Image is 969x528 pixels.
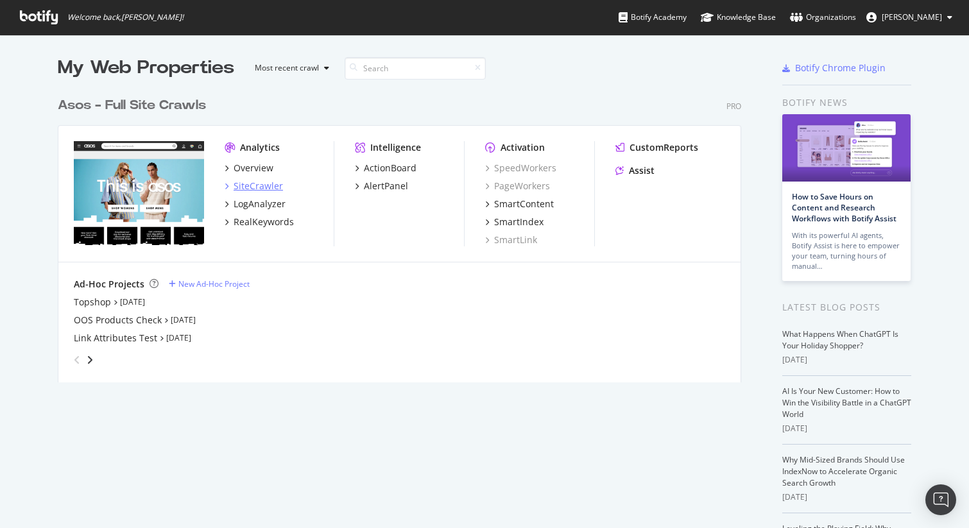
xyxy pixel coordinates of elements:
[240,141,280,154] div: Analytics
[782,386,911,420] a: AI Is Your New Customer: How to Win the Visibility Battle in a ChatGPT World
[629,164,655,177] div: Assist
[74,314,162,327] a: OOS Products Check
[169,278,250,289] a: New Ad-Hoc Project
[782,328,898,351] a: What Happens When ChatGPT Is Your Holiday Shopper?
[255,64,319,72] div: Most recent crawl
[355,180,408,192] a: AlertPanel
[74,332,157,345] a: Link Attributes Test
[58,81,751,382] div: grid
[792,230,901,271] div: With its powerful AI agents, Botify Assist is here to empower your team, turning hours of manual…
[726,101,741,112] div: Pro
[619,11,687,24] div: Botify Academy
[782,354,911,366] div: [DATE]
[364,180,408,192] div: AlertPanel
[166,332,191,343] a: [DATE]
[234,180,283,192] div: SiteCrawler
[244,58,334,78] button: Most recent crawl
[494,198,554,210] div: SmartContent
[58,96,206,115] div: Asos - Full Site Crawls
[370,141,421,154] div: Intelligence
[364,162,416,175] div: ActionBoard
[58,96,211,115] a: Asos - Full Site Crawls
[782,300,911,314] div: Latest Blog Posts
[856,7,963,28] button: [PERSON_NAME]
[782,114,911,182] img: How to Save Hours on Content and Research Workflows with Botify Assist
[782,423,911,434] div: [DATE]
[178,278,250,289] div: New Ad-Hoc Project
[485,180,550,192] a: PageWorkers
[485,216,544,228] a: SmartIndex
[494,216,544,228] div: SmartIndex
[615,164,655,177] a: Assist
[782,96,911,110] div: Botify news
[782,491,911,503] div: [DATE]
[120,296,145,307] a: [DATE]
[69,350,85,370] div: angle-left
[234,198,286,210] div: LogAnalyzer
[74,278,144,291] div: Ad-Hoc Projects
[225,216,294,228] a: RealKeywords
[171,314,196,325] a: [DATE]
[925,484,956,515] div: Open Intercom Messenger
[882,12,942,22] span: Steve Parry
[485,162,556,175] a: SpeedWorkers
[234,216,294,228] div: RealKeywords
[485,234,537,246] a: SmartLink
[58,55,234,81] div: My Web Properties
[630,141,698,154] div: CustomReports
[615,141,698,154] a: CustomReports
[234,162,273,175] div: Overview
[355,162,416,175] a: ActionBoard
[225,198,286,210] a: LogAnalyzer
[85,353,94,366] div: angle-right
[782,454,905,488] a: Why Mid-Sized Brands Should Use IndexNow to Accelerate Organic Search Growth
[792,191,896,224] a: How to Save Hours on Content and Research Workflows with Botify Assist
[225,180,283,192] a: SiteCrawler
[790,11,856,24] div: Organizations
[225,162,273,175] a: Overview
[701,11,776,24] div: Knowledge Base
[782,62,886,74] a: Botify Chrome Plugin
[74,296,111,309] a: Topshop
[74,141,204,245] img: www.asos.com
[345,57,486,80] input: Search
[485,198,554,210] a: SmartContent
[501,141,545,154] div: Activation
[795,62,886,74] div: Botify Chrome Plugin
[67,12,184,22] span: Welcome back, [PERSON_NAME] !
